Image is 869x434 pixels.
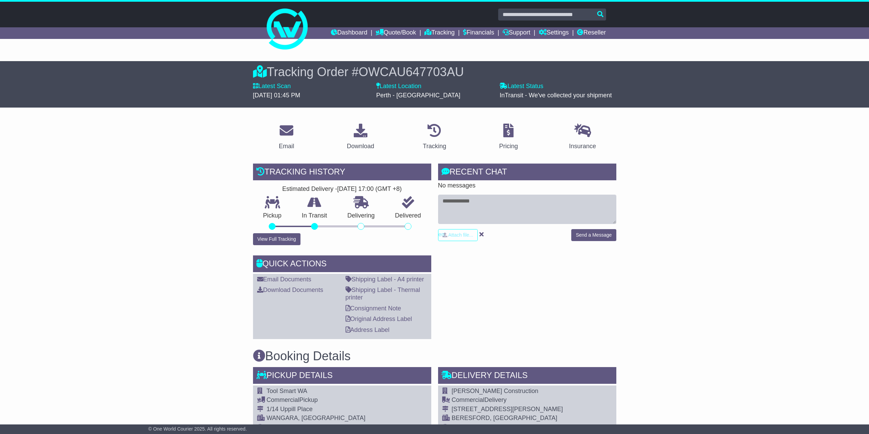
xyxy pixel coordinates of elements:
span: Commercial [452,396,485,403]
div: Delivery Details [438,367,616,386]
span: 6065 [332,424,346,431]
span: [PERSON_NAME] Construction [452,388,538,394]
div: Insurance [569,142,596,151]
span: InTransit - We've collected your shipment [500,92,612,99]
label: Latest Status [500,83,543,90]
div: Tracking history [253,164,431,182]
span: © One World Courier 2025. All rights reserved. [148,426,247,432]
button: Send a Message [571,229,616,241]
div: Pricing [499,142,518,151]
div: Pickup Details [253,367,431,386]
h3: Booking Details [253,349,616,363]
span: [GEOGRAPHIC_DATA] [452,424,516,431]
label: Latest Location [376,83,421,90]
a: Support [503,27,530,39]
p: No messages [438,182,616,190]
div: 1/14 Uppill Place [267,406,371,413]
div: Download [347,142,374,151]
a: Reseller [577,27,606,39]
a: Pricing [495,121,522,153]
p: Delivering [337,212,385,220]
div: RECENT CHAT [438,164,616,182]
span: 6530 [517,424,531,431]
a: Tracking [424,27,454,39]
a: Shipping Label - Thermal printer [346,286,420,301]
span: [DATE] 01:45 PM [253,92,300,99]
button: View Full Tracking [253,233,300,245]
span: [GEOGRAPHIC_DATA] [267,424,331,431]
div: Tracking Order # [253,65,616,79]
a: Download [342,121,379,153]
p: Pickup [253,212,292,220]
p: In Transit [292,212,337,220]
a: Download Documents [257,286,323,293]
a: Email Documents [257,276,311,283]
div: Quick Actions [253,255,431,274]
div: [STREET_ADDRESS][PERSON_NAME] [452,406,612,413]
a: Address Label [346,326,390,333]
label: Latest Scan [253,83,291,90]
div: Delivery [452,396,612,404]
a: Original Address Label [346,316,412,322]
div: WANGARA, [GEOGRAPHIC_DATA] [267,415,371,422]
div: Estimated Delivery - [253,185,431,193]
span: Commercial [267,396,299,403]
div: Pickup [267,396,371,404]
a: Financials [463,27,494,39]
a: Quote/Book [376,27,416,39]
span: Tool Smart WA [267,388,307,394]
a: Dashboard [331,27,367,39]
a: Shipping Label - A4 printer [346,276,424,283]
div: BERESFORD, [GEOGRAPHIC_DATA] [452,415,612,422]
a: Consignment Note [346,305,401,312]
p: Delivered [385,212,431,220]
a: Email [274,121,298,153]
div: [DATE] 17:00 (GMT +8) [337,185,402,193]
div: Tracking [423,142,446,151]
span: OWCAU647703AU [359,65,464,79]
div: Email [279,142,294,151]
a: Tracking [418,121,450,153]
a: Settings [539,27,569,39]
a: Insurance [565,121,601,153]
span: Perth - [GEOGRAPHIC_DATA] [376,92,460,99]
